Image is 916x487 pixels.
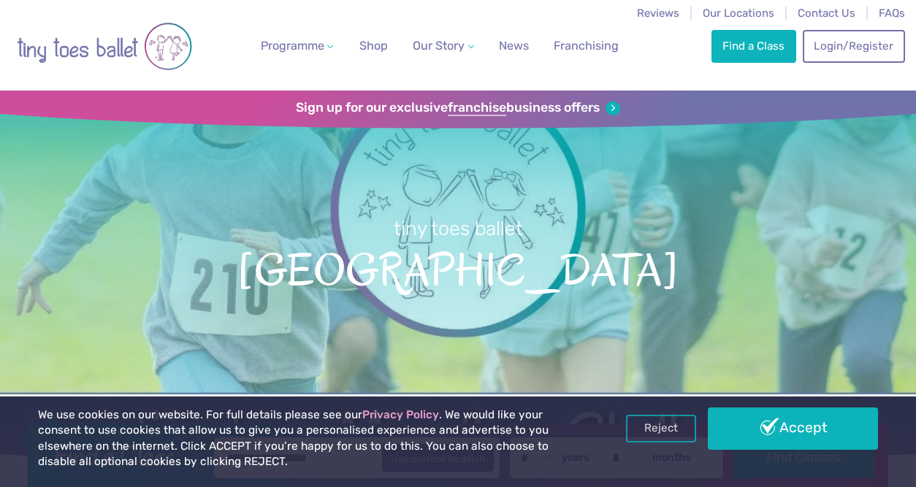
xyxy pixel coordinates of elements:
[499,39,529,53] span: News
[413,39,465,53] span: Our Story
[359,39,388,53] span: Shop
[448,100,506,116] strong: franchise
[38,407,584,470] p: We use cookies on our website. For full details please see our . We would like your consent to us...
[711,30,796,62] a: Find a Class
[255,31,340,61] a: Programme
[261,39,324,53] span: Programme
[708,407,878,450] a: Accept
[493,31,535,61] a: News
[354,31,394,61] a: Shop
[23,242,893,296] span: [GEOGRAPHIC_DATA]
[626,415,696,442] a: Reject
[637,7,679,20] a: Reviews
[362,408,439,421] a: Privacy Policy
[703,7,774,20] a: Our Locations
[798,7,855,20] a: Contact Us
[803,30,905,62] a: Login/Register
[554,39,619,53] span: Franchising
[407,31,480,61] a: Our Story
[296,100,619,116] a: Sign up for our exclusivefranchisebusiness offers
[548,31,625,61] a: Franchising
[17,9,192,83] img: tiny toes ballet
[394,217,523,240] small: tiny toes ballet
[879,7,905,20] a: FAQs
